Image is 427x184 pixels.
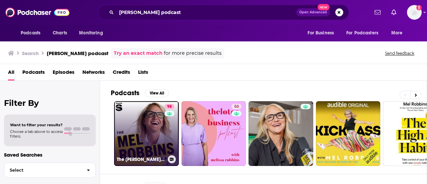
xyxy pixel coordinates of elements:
[234,104,239,110] span: 50
[48,27,71,39] a: Charts
[318,4,330,10] span: New
[346,28,378,38] span: For Podcasters
[21,28,40,38] span: Podcasts
[111,89,169,97] a: PodcastsView All
[8,67,14,80] a: All
[145,89,169,97] button: View All
[407,5,422,20] span: Logged in as psamuelson01
[111,89,139,97] h2: Podcasts
[22,67,45,80] a: Podcasts
[117,157,165,162] h3: The [PERSON_NAME] Podcast
[53,67,74,80] a: Episodes
[98,5,349,20] div: Search podcasts, credits, & more...
[389,7,399,18] a: Show notifications dropdown
[391,28,403,38] span: More
[308,28,334,38] span: For Business
[22,50,39,56] h3: Search
[181,101,246,166] a: 50
[164,49,222,57] span: for more precise results
[74,27,111,39] button: open menu
[164,104,174,109] a: 98
[4,98,96,108] h2: Filter By
[138,67,148,80] a: Lists
[4,152,96,158] p: Saved Searches
[10,129,63,139] span: Choose a tab above to access filters.
[407,5,422,20] button: Show profile menu
[383,50,416,56] button: Send feedback
[299,11,327,14] span: Open Advanced
[5,6,69,19] img: Podchaser - Follow, Share and Rate Podcasts
[10,123,63,127] span: Want to filter your results?
[232,104,242,109] a: 50
[387,27,411,39] button: open menu
[167,104,172,110] span: 98
[416,5,422,10] svg: Add a profile image
[113,67,130,80] a: Credits
[79,28,103,38] span: Monitoring
[303,27,342,39] button: open menu
[116,7,296,18] input: Search podcasts, credits, & more...
[16,27,49,39] button: open menu
[4,168,81,172] span: Select
[4,163,96,178] button: Select
[53,28,67,38] span: Charts
[114,49,162,57] a: Try an exact match
[342,27,388,39] button: open menu
[82,67,105,80] a: Networks
[407,5,422,20] img: User Profile
[47,50,108,56] h3: [PERSON_NAME] podcast
[114,101,179,166] a: 98The [PERSON_NAME] Podcast
[372,7,383,18] a: Show notifications dropdown
[296,8,330,16] button: Open AdvancedNew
